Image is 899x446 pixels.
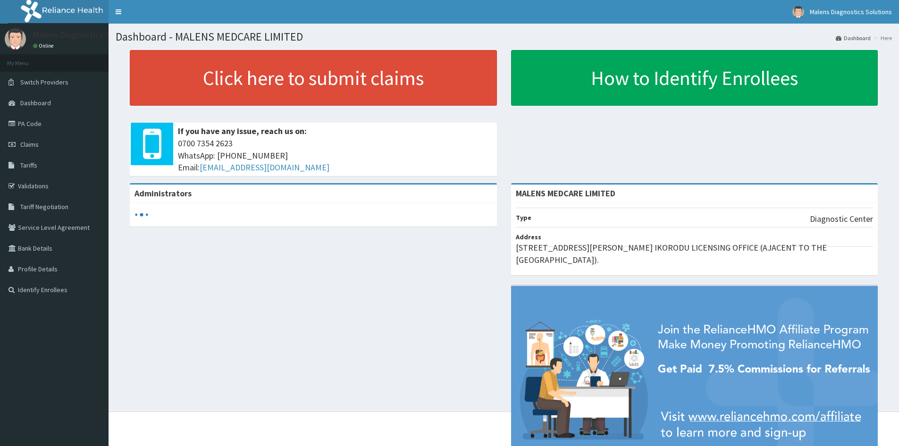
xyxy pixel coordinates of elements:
[516,188,615,199] strong: MALENS MEDCARE LIMITED
[116,31,892,43] h1: Dashboard - MALENS MEDCARE LIMITED
[516,242,874,266] p: [STREET_ADDRESS][PERSON_NAME] IKORODU LICENSING OFFICE (AJACENT TO THE [GEOGRAPHIC_DATA]).
[792,6,804,18] img: User Image
[178,137,492,174] span: 0700 7354 2623 WhatsApp: [PHONE_NUMBER] Email:
[810,213,873,225] p: Diagnostic Center
[5,28,26,50] img: User Image
[134,208,149,222] svg: audio-loading
[511,50,878,106] a: How to Identify Enrollees
[872,34,892,42] li: Here
[130,50,497,106] a: Click here to submit claims
[20,161,37,169] span: Tariffs
[836,34,871,42] a: Dashboard
[516,233,541,241] b: Address
[20,78,68,86] span: Switch Providers
[200,162,329,173] a: [EMAIL_ADDRESS][DOMAIN_NAME]
[20,140,39,149] span: Claims
[33,31,140,39] p: Malens Diagnostics Solutions
[810,8,892,16] span: Malens Diagnostics Solutions
[33,42,56,49] a: Online
[134,188,192,199] b: Administrators
[20,99,51,107] span: Dashboard
[516,213,531,222] b: Type
[20,202,68,211] span: Tariff Negotiation
[178,126,307,136] b: If you have any issue, reach us on:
